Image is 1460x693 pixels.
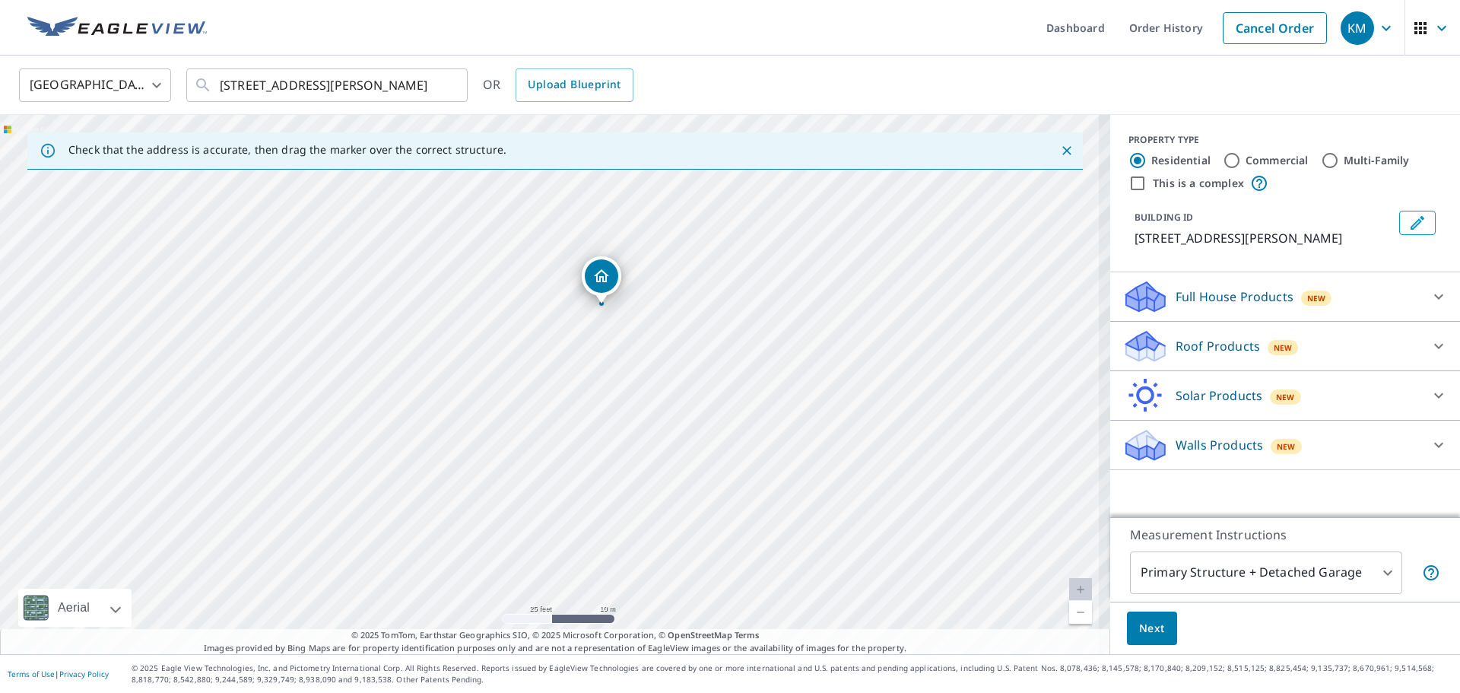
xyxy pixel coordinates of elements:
[528,75,620,94] span: Upload Blueprint
[582,256,621,304] div: Dropped pin, building 1, Residential property, 618 Kenneth Rd Greensboro, NC 27455
[1274,342,1293,354] span: New
[351,629,760,642] span: © 2025 TomTom, Earthstar Geographics SIO, © 2025 Microsoft Corporation, ©
[18,589,132,627] div: Aerial
[735,629,760,641] a: Terms
[68,143,506,157] p: Check that the address is accurate, then drag the marker over the correct structure.
[1341,11,1374,45] div: KM
[1176,386,1262,405] p: Solar Products
[1135,229,1393,247] p: [STREET_ADDRESS][PERSON_NAME]
[1344,153,1410,168] label: Multi-Family
[1246,153,1309,168] label: Commercial
[1399,211,1436,235] button: Edit building 1
[1276,391,1295,403] span: New
[483,68,633,102] div: OR
[1057,141,1077,161] button: Close
[1176,288,1293,306] p: Full House Products
[668,629,732,641] a: OpenStreetMap
[1139,619,1165,638] span: Next
[1307,292,1326,304] span: New
[1128,133,1442,147] div: PROPERTY TYPE
[220,64,436,106] input: Search by address or latitude-longitude
[27,17,207,40] img: EV Logo
[8,669,55,679] a: Terms of Use
[1176,337,1260,355] p: Roof Products
[1176,436,1263,454] p: Walls Products
[1069,578,1092,601] a: Current Level 20, Zoom In Disabled
[1422,564,1440,582] span: Your report will include the primary structure and a detached garage if one exists.
[1122,427,1448,463] div: Walls ProductsNew
[1153,176,1244,191] label: This is a complex
[1277,440,1296,453] span: New
[1223,12,1327,44] a: Cancel Order
[19,64,171,106] div: [GEOGRAPHIC_DATA]
[1130,552,1402,594] div: Primary Structure + Detached Garage
[1151,153,1211,168] label: Residential
[8,669,109,679] p: |
[1122,377,1448,414] div: Solar ProductsNew
[1069,601,1092,624] a: Current Level 20, Zoom Out
[132,663,1452,685] p: © 2025 Eagle View Technologies, Inc. and Pictometry International Corp. All Rights Reserved. Repo...
[59,669,109,679] a: Privacy Policy
[1130,526,1440,544] p: Measurement Instructions
[1122,328,1448,364] div: Roof ProductsNew
[516,68,633,102] a: Upload Blueprint
[53,589,94,627] div: Aerial
[1122,278,1448,315] div: Full House ProductsNew
[1135,211,1193,224] p: BUILDING ID
[1127,612,1177,646] button: Next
